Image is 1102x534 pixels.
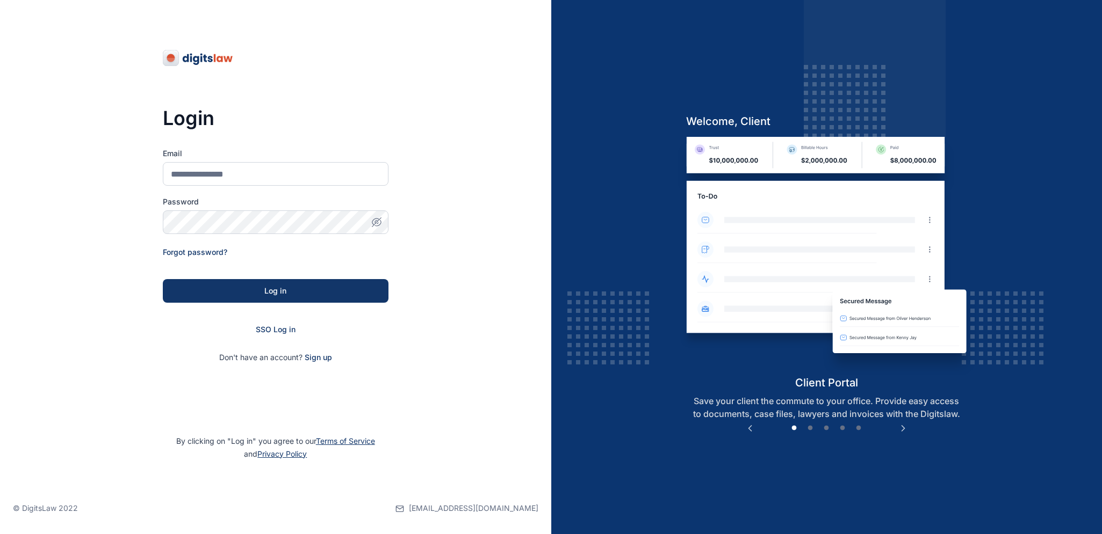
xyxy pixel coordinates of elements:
[257,449,307,458] a: Privacy Policy
[163,196,388,207] label: Password
[395,482,538,534] a: [EMAIL_ADDRESS][DOMAIN_NAME]
[678,137,976,375] img: client-portal
[898,423,909,434] button: Next
[163,49,234,67] img: digitslaw-logo
[316,436,375,445] a: Terms of Service
[163,352,388,363] p: Don't have an account?
[745,423,755,434] button: Previous
[678,375,976,390] h5: client portal
[13,435,538,460] p: By clicking on "Log in" you agree to our
[678,394,976,420] p: Save your client the commute to your office. Provide easy access to documents, case files, lawyer...
[305,352,332,363] span: Sign up
[163,247,227,257] a: Forgot password?
[244,449,307,458] span: and
[163,107,388,129] h3: Login
[853,423,864,434] button: 5
[180,286,371,296] div: Log in
[837,423,848,434] button: 4
[163,148,388,159] label: Email
[678,114,976,129] h5: welcome, client
[305,353,332,362] a: Sign up
[256,325,296,334] a: SSO Log in
[821,423,832,434] button: 3
[805,423,816,434] button: 2
[789,423,800,434] button: 1
[409,503,538,514] span: [EMAIL_ADDRESS][DOMAIN_NAME]
[13,503,78,514] p: © DigitsLaw 2022
[163,279,388,303] button: Log in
